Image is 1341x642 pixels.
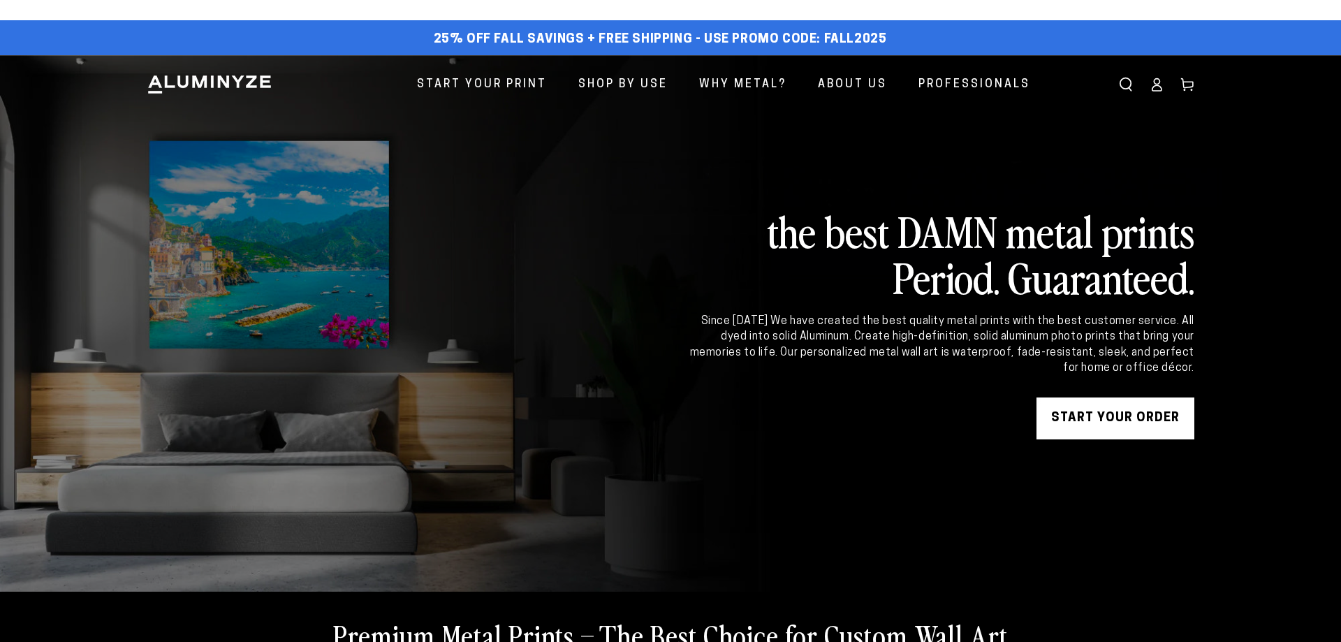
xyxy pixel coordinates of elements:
img: Aluminyze [147,74,272,95]
h2: the best DAMN metal prints Period. Guaranteed. [687,207,1194,300]
summary: Search our site [1111,69,1141,100]
a: START YOUR Order [1036,397,1194,439]
span: Shop By Use [578,75,668,95]
a: About Us [807,66,897,103]
a: Start Your Print [406,66,557,103]
a: Shop By Use [568,66,678,103]
span: Why Metal? [699,75,786,95]
span: Start Your Print [417,75,547,95]
span: 25% off FALL Savings + Free Shipping - Use Promo Code: FALL2025 [434,32,887,48]
a: Why Metal? [689,66,797,103]
span: Professionals [918,75,1030,95]
span: About Us [818,75,887,95]
a: Professionals [908,66,1041,103]
div: Since [DATE] We have created the best quality metal prints with the best customer service. All dy... [687,314,1194,377]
